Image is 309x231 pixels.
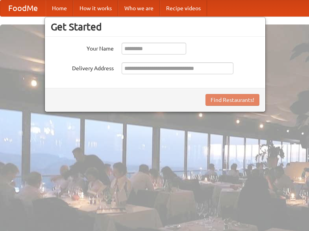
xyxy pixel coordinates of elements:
[51,43,114,53] label: Your Name
[73,0,118,16] a: How it works
[0,0,46,16] a: FoodMe
[51,21,259,33] h3: Get Started
[160,0,207,16] a: Recipe videos
[205,94,259,106] button: Find Restaurants!
[118,0,160,16] a: Who we are
[46,0,73,16] a: Home
[51,62,114,72] label: Delivery Address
